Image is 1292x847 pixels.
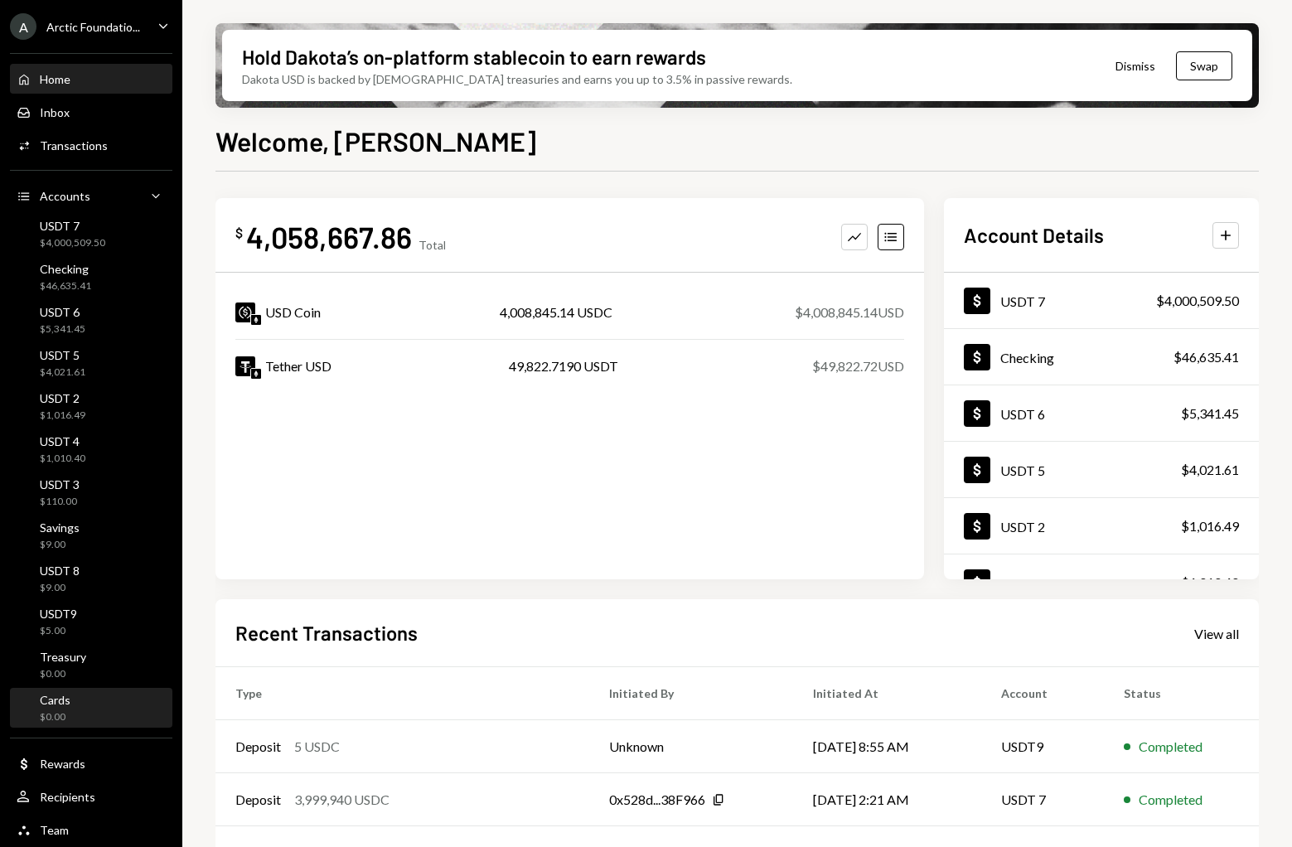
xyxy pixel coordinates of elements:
img: ethereum-mainnet [251,369,261,379]
div: Accounts [40,189,90,203]
a: Treasury$0.00 [10,645,172,685]
div: Total [419,238,446,252]
a: USDT 7$4,000,509.50 [10,214,172,254]
div: USDT 7 [40,219,105,233]
div: $4,021.61 [1181,460,1239,480]
a: Team [10,815,172,845]
div: USDT 4 [1000,575,1045,591]
div: $5.00 [40,624,77,638]
div: USDT 5 [40,348,85,362]
div: $4,008,845.14 USD [795,302,904,322]
th: Status [1104,667,1259,720]
div: $1,016.49 [1181,516,1239,536]
a: Transactions [10,130,172,160]
div: $ [235,225,243,241]
a: USDT 4$1,010.40 [10,429,172,469]
div: $9.00 [40,538,80,552]
div: $9.00 [40,581,80,595]
div: Home [40,72,70,86]
th: Account [981,667,1104,720]
a: Home [10,64,172,94]
img: USDT [235,356,255,376]
div: Deposit [235,790,281,810]
div: Hold Dakota’s on-platform stablecoin to earn rewards [242,43,706,70]
div: $5,341.45 [40,322,85,336]
div: 4,008,845.14 USDC [500,302,612,322]
a: USDT 3$110.00 [10,472,172,512]
a: USDT 5$4,021.61 [944,442,1259,497]
div: Transactions [40,138,108,152]
th: Initiated At [793,667,981,720]
a: Checking$46,635.41 [944,329,1259,385]
div: USDT 2 [1000,519,1045,535]
div: Cards [40,693,70,707]
div: $5,341.45 [1181,404,1239,423]
a: Savings$9.00 [10,515,172,555]
div: Completed [1139,737,1202,757]
div: 3,999,940 USDC [294,790,390,810]
img: ethereum-mainnet [251,315,261,325]
div: USDT 5 [1000,462,1045,478]
a: Cards$0.00 [10,688,172,728]
div: Rewards [40,757,85,771]
div: $4,000,509.50 [1156,291,1239,311]
div: Recipients [40,790,95,804]
div: Inbox [40,105,70,119]
td: [DATE] 2:21 AM [793,773,981,826]
td: USDT9 [981,720,1104,773]
button: Swap [1176,51,1232,80]
div: 4,058,667.86 [246,218,412,255]
a: USDT9$5.00 [10,602,172,641]
div: USDT9 [40,607,77,621]
img: USDC [235,302,255,322]
div: Tether USD [265,356,331,376]
h2: Recent Transactions [235,619,418,646]
div: Savings [40,520,80,535]
div: USDT 3 [40,477,80,491]
div: Deposit [235,737,281,757]
a: Rewards [10,748,172,778]
div: USDT 2 [40,391,85,405]
div: View all [1194,626,1239,642]
div: Team [40,823,69,837]
a: Inbox [10,97,172,127]
div: $4,021.61 [40,365,85,380]
div: USDT 6 [1000,406,1045,422]
div: USDT 8 [40,564,80,578]
div: Dakota USD is backed by [DEMOGRAPHIC_DATA] treasuries and earns you up to 3.5% in passive rewards. [242,70,792,88]
a: USDT 5$4,021.61 [10,343,172,383]
div: $49,822.72 USD [812,356,904,376]
div: USD Coin [265,302,321,322]
h2: Account Details [964,221,1104,249]
a: Checking$46,635.41 [10,257,172,297]
a: Accounts [10,181,172,211]
div: USDT 6 [40,305,85,319]
div: $1,010.40 [1181,573,1239,593]
a: Recipients [10,782,172,811]
div: $46,635.41 [1173,347,1239,367]
div: Checking [40,262,91,276]
div: $1,010.40 [40,452,85,466]
a: USDT 7$4,000,509.50 [944,273,1259,328]
td: [DATE] 8:55 AM [793,720,981,773]
a: View all [1194,624,1239,642]
div: $0.00 [40,710,70,724]
div: Arctic Foundatio... [46,20,140,34]
button: Dismiss [1095,46,1176,85]
th: Type [215,667,589,720]
div: $110.00 [40,495,80,509]
a: USDT 4$1,010.40 [944,554,1259,610]
a: USDT 6$5,341.45 [10,300,172,340]
a: USDT 2$1,016.49 [944,498,1259,554]
div: $1,016.49 [40,409,85,423]
div: A [10,13,36,40]
div: Completed [1139,790,1202,810]
div: $4,000,509.50 [40,236,105,250]
div: 0x528d...38F966 [609,790,705,810]
td: USDT 7 [981,773,1104,826]
td: Unknown [589,720,793,773]
th: Initiated By [589,667,793,720]
a: USDT 2$1,016.49 [10,386,172,426]
a: USDT 6$5,341.45 [944,385,1259,441]
a: USDT 8$9.00 [10,559,172,598]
